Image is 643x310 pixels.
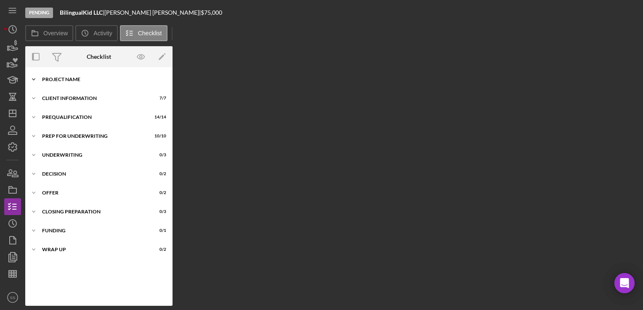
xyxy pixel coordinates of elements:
[151,152,166,158] div: 0 / 3
[151,247,166,252] div: 0 / 2
[42,190,145,195] div: Offer
[42,228,145,233] div: Funding
[151,134,166,139] div: 10 / 10
[42,96,145,101] div: Client Information
[138,30,162,37] label: Checklist
[104,9,201,16] div: [PERSON_NAME] [PERSON_NAME] |
[42,134,145,139] div: Prep for Underwriting
[201,9,222,16] span: $75,000
[120,25,167,41] button: Checklist
[42,171,145,176] div: Decision
[25,8,53,18] div: Pending
[42,152,145,158] div: Underwriting
[60,9,103,16] b: BilingualKid LLC
[151,96,166,101] div: 7 / 7
[43,30,68,37] label: Overview
[151,190,166,195] div: 0 / 2
[93,30,112,37] label: Activity
[614,273,635,293] div: Open Intercom Messenger
[87,53,111,60] div: Checklist
[42,77,162,82] div: Project Name
[4,289,21,306] button: SS
[60,9,104,16] div: |
[42,115,145,120] div: Prequalification
[42,247,145,252] div: Wrap Up
[151,228,166,233] div: 0 / 1
[151,115,166,120] div: 14 / 14
[25,25,73,41] button: Overview
[42,209,145,214] div: Closing Preparation
[151,209,166,214] div: 0 / 3
[75,25,117,41] button: Activity
[10,295,16,300] text: SS
[151,171,166,176] div: 0 / 2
